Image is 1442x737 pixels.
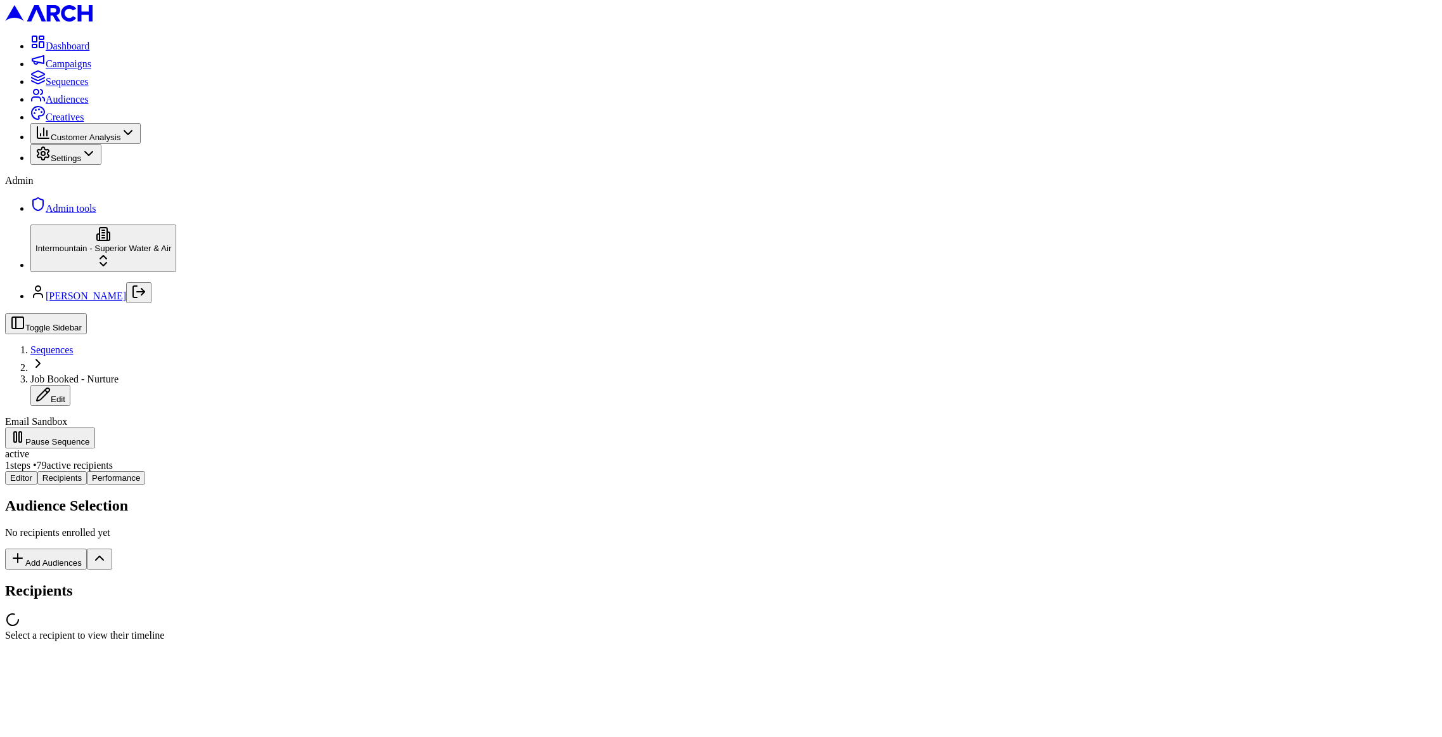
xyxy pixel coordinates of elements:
span: Creatives [46,112,84,122]
a: [PERSON_NAME] [46,290,126,301]
span: Edit [51,395,65,404]
nav: breadcrumb [5,344,1437,406]
button: Edit [30,385,70,406]
button: Intermountain - Superior Water & Air [30,225,176,272]
div: Select a recipient to view their timeline [5,630,1437,641]
span: Job Booked - Nurture [30,374,119,384]
div: Email Sandbox [5,416,1437,427]
div: Admin [5,175,1437,186]
span: Sequences [46,76,89,87]
h2: Audience Selection [5,497,1437,514]
a: Dashboard [30,41,89,51]
a: Sequences [30,76,89,87]
span: Campaigns [46,58,91,69]
button: Toggle Sidebar [5,313,87,334]
button: Recipients [37,471,87,485]
button: Pause Sequence [5,427,95,448]
span: Audiences [46,94,89,105]
h2: Recipients [5,582,1437,599]
div: active [5,448,1437,460]
a: Admin tools [30,203,96,214]
a: Campaigns [30,58,91,69]
a: Creatives [30,112,84,122]
a: Audiences [30,94,89,105]
span: Toggle Sidebar [25,323,82,332]
span: Admin tools [46,203,96,214]
p: No recipients enrolled yet [5,527,1437,538]
span: Settings [51,153,81,163]
button: Editor [5,471,37,485]
button: Performance [87,471,145,485]
a: Sequences [30,344,74,355]
button: Log out [126,282,151,303]
span: 1 steps • 79 active recipients [5,460,113,471]
span: Dashboard [46,41,89,51]
button: Settings [30,144,101,165]
span: Customer Analysis [51,133,120,142]
button: Add Audiences [5,549,87,570]
span: Intermountain - Superior Water & Air [35,244,171,253]
button: Customer Analysis [30,123,141,144]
